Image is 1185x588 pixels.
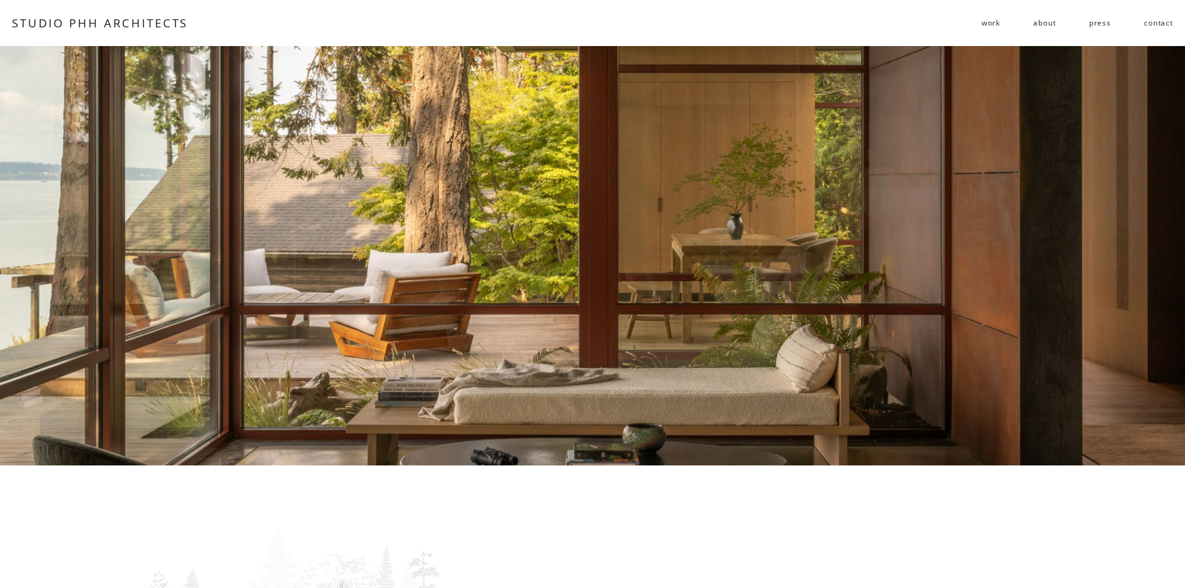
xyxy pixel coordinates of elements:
span: work [982,14,1000,32]
a: press [1089,13,1111,33]
a: about [1033,13,1056,33]
a: STUDIO PHH ARCHITECTS [12,15,188,30]
a: folder dropdown [982,13,1000,33]
a: contact [1144,13,1173,33]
